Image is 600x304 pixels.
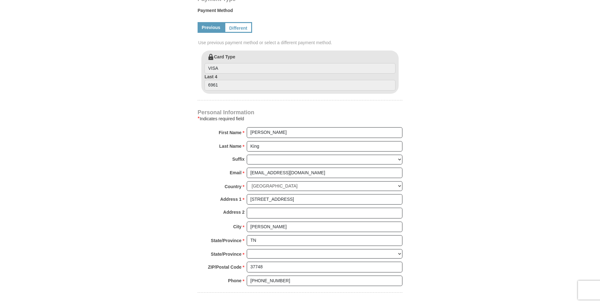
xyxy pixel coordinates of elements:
[228,276,242,285] strong: Phone
[219,128,241,137] strong: First Name
[220,195,242,204] strong: Address 1
[205,63,395,74] input: Card Type
[225,182,242,191] strong: Country
[198,110,402,115] h4: Personal Information
[211,236,241,245] strong: State/Province
[230,168,241,177] strong: Email
[198,115,402,122] div: Indicates required field
[205,80,395,91] input: Last 4
[198,7,402,17] label: Payment Method
[219,142,242,151] strong: Last Name
[224,22,252,33] a: Different
[205,74,395,91] label: Last 4
[208,263,242,271] strong: ZIP/Postal Code
[198,22,224,33] a: Previous
[211,250,241,259] strong: State/Province
[232,155,245,164] strong: Suffix
[205,54,395,74] label: Card Type
[233,222,241,231] strong: City
[223,208,245,217] strong: Address 2
[198,39,403,46] span: Use previous payment method or select a different payment method.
